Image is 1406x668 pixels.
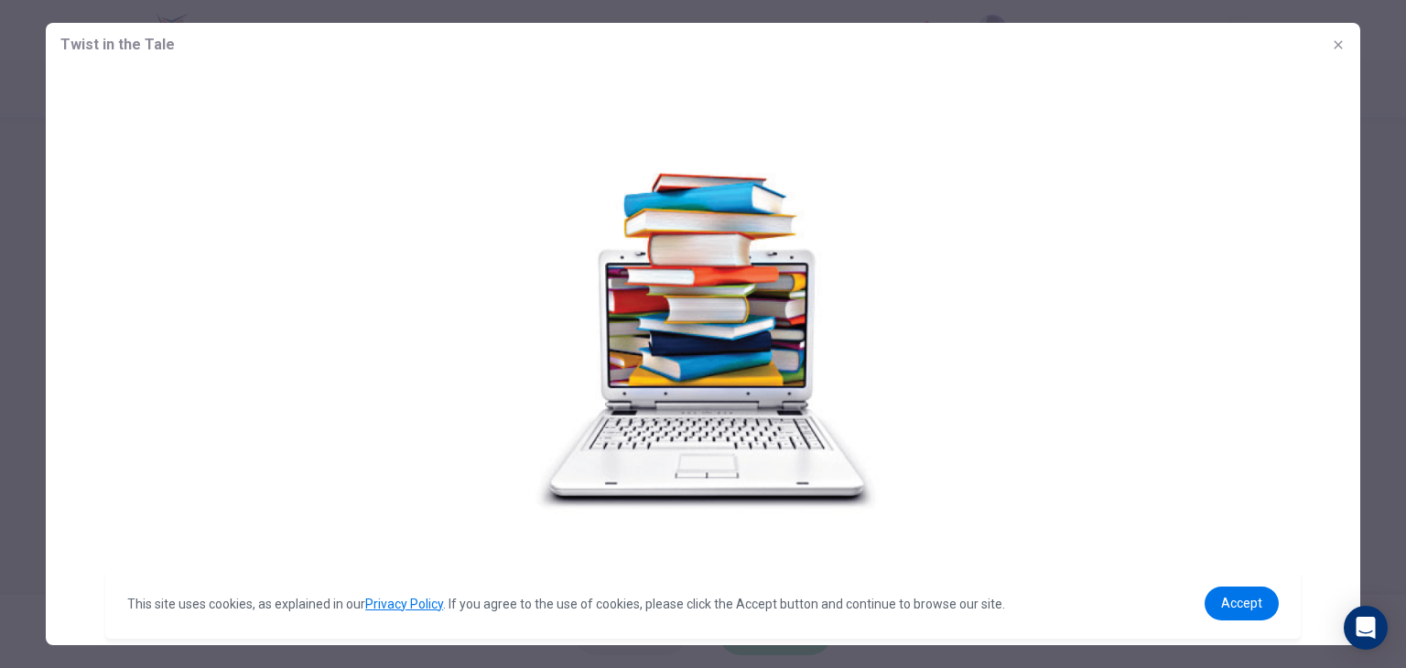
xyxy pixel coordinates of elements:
[1344,606,1388,650] div: Open Intercom Messenger
[60,34,175,56] span: Twist in the Tale
[127,597,1005,611] span: This site uses cookies, as explained in our . If you agree to the use of cookies, please click th...
[105,568,1301,639] div: cookieconsent
[46,67,1360,611] img: fallback image
[365,597,443,611] a: Privacy Policy
[1221,596,1262,610] span: Accept
[1205,587,1279,620] a: dismiss cookie message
